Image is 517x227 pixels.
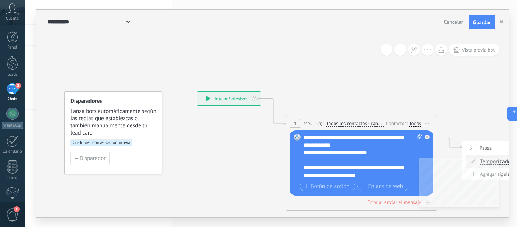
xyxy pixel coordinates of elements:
[409,121,421,127] div: Todos
[480,144,492,152] span: Pausa
[317,120,324,127] span: (a):
[2,149,23,154] div: Calendario
[449,44,499,56] button: Vista previa bot
[79,156,106,161] span: Disparador
[6,16,19,21] span: Cuenta
[2,122,23,129] div: WhatsApp
[357,182,408,191] button: Enlace de web
[70,139,132,146] span: Cualquier conversación nueva
[2,176,23,181] div: Listas
[304,183,350,189] span: Botón de acción
[362,183,403,189] span: Enlace de web
[2,72,23,77] div: Leads
[304,120,315,127] span: Mensaje
[462,47,495,53] span: Vista previa bot
[444,19,463,25] span: Cancelar
[197,92,261,105] div: Iniciar Salesbot
[2,97,23,102] div: Chats
[473,20,491,25] span: Guardar
[300,182,355,191] button: Botón de acción
[469,15,495,29] button: Guardar
[470,145,472,152] span: 2
[14,206,20,212] span: 1
[70,108,157,136] span: Lanza bots automáticamente según las reglas que establezcas o también manualmente desde tu lead card
[70,97,157,105] h4: Disparadores
[294,121,296,127] span: 1
[368,199,421,205] div: Error al enviar el mensaje
[2,45,23,50] div: Panel
[70,152,110,165] button: Disparador
[326,121,384,127] span: Todos los contactos - canales seleccionados
[15,83,21,89] span: 2
[441,16,466,28] button: Cancelar
[386,120,409,127] div: Contactos:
